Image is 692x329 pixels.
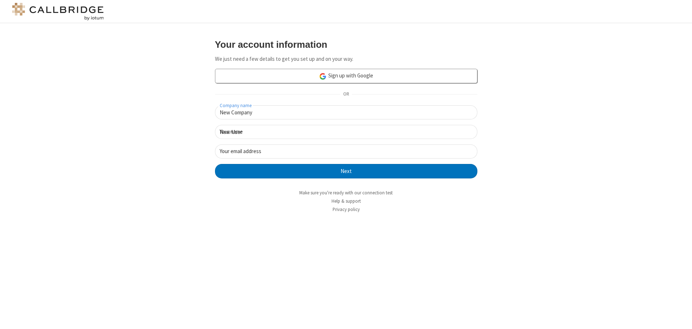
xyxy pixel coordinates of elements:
[299,190,393,196] a: Make sure you're ready with our connection test
[215,125,477,139] input: Your name
[332,198,361,204] a: Help & support
[215,164,477,178] button: Next
[340,89,352,100] span: OR
[319,72,327,80] img: google-icon.png
[11,3,105,20] img: logo@2x.png
[215,39,477,50] h3: Your account information
[333,206,360,212] a: Privacy policy
[215,55,477,63] p: We just need a few details to get you set up and on your way.
[215,105,477,119] input: Company name
[215,144,477,159] input: Your email address
[215,69,477,83] a: Sign up with Google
